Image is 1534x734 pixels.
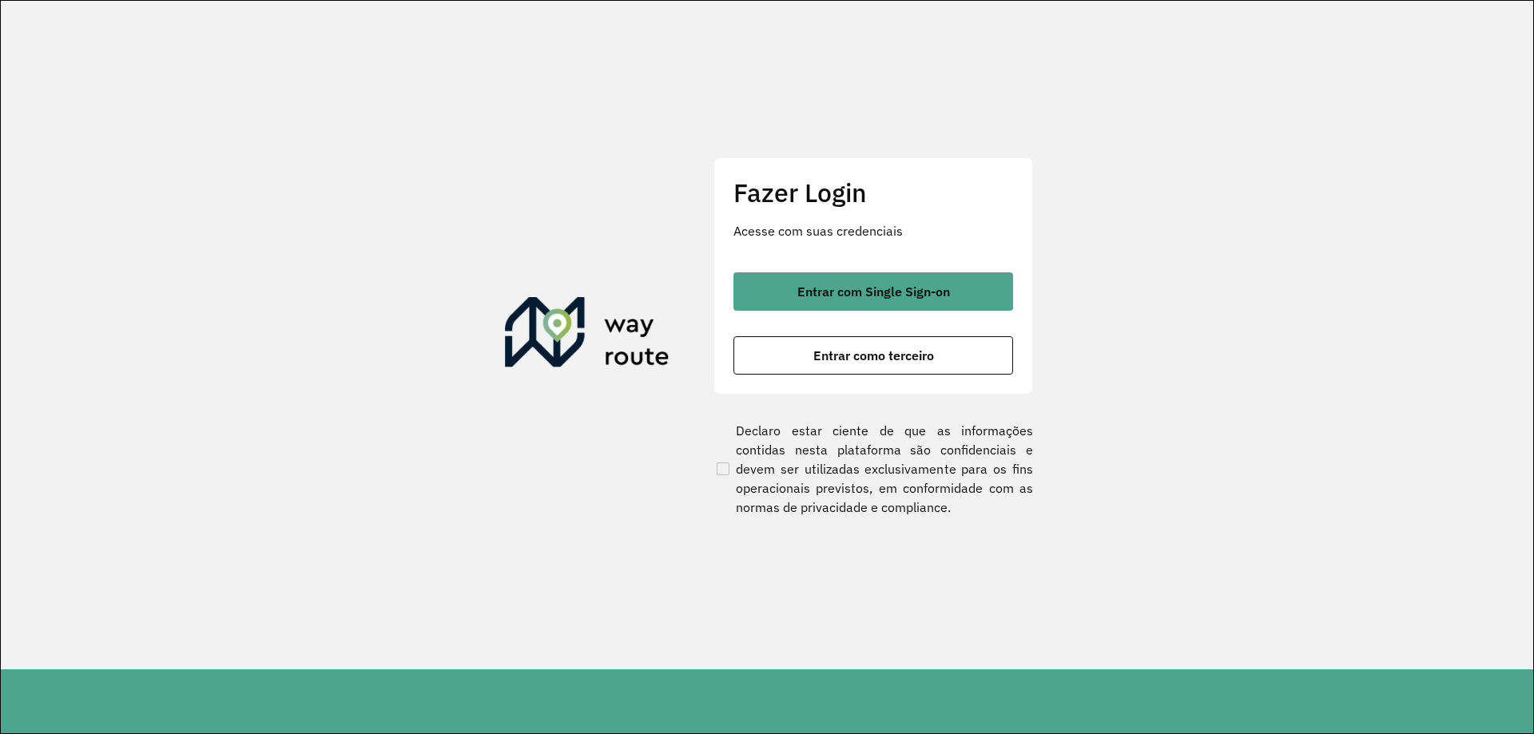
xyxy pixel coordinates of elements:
img: Roteirizador AmbevTech [505,297,670,374]
span: Entrar como terceiro [813,349,934,362]
button: button [733,272,1013,311]
button: button [733,336,1013,375]
p: Acesse com suas credenciais [733,221,1013,240]
h2: Fazer Login [733,177,1013,208]
label: Declaro estar ciente de que as informações contidas nesta plataforma são confidenciais e devem se... [713,421,1033,517]
span: Entrar com Single Sign-on [797,285,950,298]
